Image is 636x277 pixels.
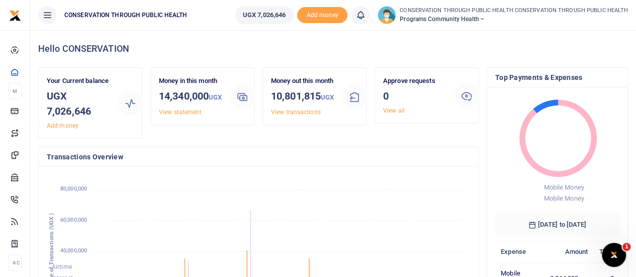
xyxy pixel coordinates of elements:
th: Amount [544,241,594,262]
a: Add money [47,122,78,129]
th: Txns [593,241,619,262]
a: UGX 7,026,646 [235,6,293,24]
a: View all [383,107,405,114]
small: CONSERVATION THROUGH PUBLIC HEALTH CONSERVATION THROUGH PUBLIC HEALTH [400,7,628,15]
span: Programs Community Health [400,15,628,24]
small: UGX [209,94,222,101]
h3: 14,340,000 [159,88,222,105]
h3: UGX 7,026,646 [47,88,110,119]
a: View transactions [271,109,321,116]
li: Wallet ballance [231,6,297,24]
h4: Hello CONSERVATION [38,43,628,54]
img: profile-user [378,6,396,24]
span: CONSERVATION THROUGH PUBLIC HEALTH [60,11,191,20]
li: M [8,83,22,100]
p: Approve requests [383,76,446,86]
span: Mobile Money [543,195,584,202]
span: Airtime [52,263,72,270]
li: Toup your wallet [297,7,347,24]
h4: Transactions Overview [47,151,470,162]
a: View statement [159,109,202,116]
span: 1 [622,243,630,251]
h3: 10,801,815 [271,88,334,105]
button: Close [392,266,402,276]
tspan: 40,000,000 [60,247,87,254]
h4: Top Payments & Expenses [495,72,619,83]
h3: 0 [383,88,446,104]
iframe: Intercom live chat [602,243,626,267]
th: Expense [495,241,544,262]
span: UGX 7,026,646 [243,10,286,20]
tspan: 80,000,000 [60,186,87,193]
span: Add money [297,7,347,24]
a: profile-user CONSERVATION THROUGH PUBLIC HEALTH CONSERVATION THROUGH PUBLIC HEALTH Programs Commu... [378,6,628,24]
small: UGX [321,94,334,101]
p: Money out this month [271,76,334,86]
p: Money in this month [159,76,222,86]
a: Add money [297,11,347,18]
li: Ac [8,254,22,271]
a: logo-small logo-large logo-large [9,11,21,19]
img: logo-small [9,10,21,22]
span: Mobile Money [543,183,584,191]
h6: [DATE] to [DATE] [495,213,619,237]
tspan: 60,000,000 [60,217,87,223]
p: Your Current balance [47,76,110,86]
